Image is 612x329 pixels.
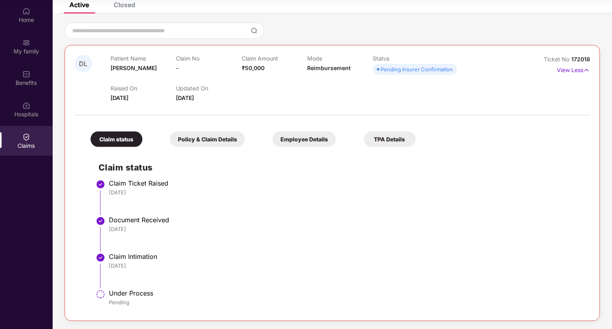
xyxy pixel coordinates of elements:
div: Claim Ticket Raised [109,179,582,187]
p: Patient Name [111,55,176,62]
img: svg+xml;base64,PHN2ZyBpZD0iU3RlcC1Eb25lLTMyeDMyIiB4bWxucz0iaHR0cDovL3d3dy53My5vcmcvMjAwMC9zdmciIH... [96,253,105,262]
span: Ticket No [544,56,571,63]
span: Reimbursement [307,65,351,71]
div: TPA Details [364,131,416,147]
div: Claim Intimation [109,253,582,260]
img: svg+xml;base64,PHN2ZyBpZD0iU2VhcmNoLTMyeDMyIiB4bWxucz0iaHR0cDovL3d3dy53My5vcmcvMjAwMC9zdmciIHdpZH... [251,27,257,34]
img: svg+xml;base64,PHN2ZyBpZD0iU3RlcC1QZW5kaW5nLTMyeDMyIiB4bWxucz0iaHR0cDovL3d3dy53My5vcmcvMjAwMC9zdm... [96,290,105,299]
span: [PERSON_NAME] [111,65,157,71]
img: svg+xml;base64,PHN2ZyB4bWxucz0iaHR0cDovL3d3dy53My5vcmcvMjAwMC9zdmciIHdpZHRoPSIxNyIgaGVpZ2h0PSIxNy... [583,66,590,74]
p: View Less [557,64,590,74]
img: svg+xml;base64,PHN2ZyBpZD0iQmVuZWZpdHMiIHhtbG5zPSJodHRwOi8vd3d3LnczLm9yZy8yMDAwL3N2ZyIgd2lkdGg9Ij... [22,70,30,78]
div: Active [69,1,89,9]
div: Pending Insurer Confirmation [381,65,453,73]
img: svg+xml;base64,PHN2ZyBpZD0iU3RlcC1Eb25lLTMyeDMyIiB4bWxucz0iaHR0cDovL3d3dy53My5vcmcvMjAwMC9zdmciIH... [96,216,105,226]
span: - [176,65,179,71]
span: 172018 [571,56,590,63]
div: Claim status [91,131,142,147]
p: Status [373,55,438,62]
img: svg+xml;base64,PHN2ZyBpZD0iSG9zcGl0YWxzIiB4bWxucz0iaHR0cDovL3d3dy53My5vcmcvMjAwMC9zdmciIHdpZHRoPS... [22,102,30,110]
span: [DATE] [176,94,194,101]
p: Mode [307,55,373,62]
div: Employee Details [272,131,336,147]
img: svg+xml;base64,PHN2ZyB3aWR0aD0iMjAiIGhlaWdodD0iMjAiIHZpZXdCb3g9IjAgMCAyMCAyMCIgZmlsbD0ibm9uZSIgeG... [22,39,30,47]
span: DL [79,61,88,67]
img: svg+xml;base64,PHN2ZyBpZD0iU3RlcC1Eb25lLTMyeDMyIiB4bWxucz0iaHR0cDovL3d3dy53My5vcmcvMjAwMC9zdmciIH... [96,180,105,189]
div: Under Process [109,289,582,297]
div: [DATE] [109,189,582,196]
div: Closed [114,1,135,9]
span: [DATE] [111,94,128,101]
p: Updated On [176,85,241,92]
div: Pending [109,299,582,306]
span: ₹50,000 [242,65,265,71]
div: Policy & Claim Details [170,131,245,147]
div: [DATE] [109,262,582,269]
p: Claim Amount [242,55,307,62]
h2: Claim status [99,161,582,174]
p: Claim No [176,55,241,62]
img: svg+xml;base64,PHN2ZyBpZD0iSG9tZSIgeG1sbnM9Imh0dHA6Ly93d3cudzMub3JnLzIwMDAvc3ZnIiB3aWR0aD0iMjAiIG... [22,7,30,15]
div: Document Received [109,216,582,224]
div: [DATE] [109,225,582,233]
p: Raised On [111,85,176,92]
img: svg+xml;base64,PHN2ZyBpZD0iQ2xhaW0iIHhtbG5zPSJodHRwOi8vd3d3LnczLm9yZy8yMDAwL3N2ZyIgd2lkdGg9IjIwIi... [22,133,30,141]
